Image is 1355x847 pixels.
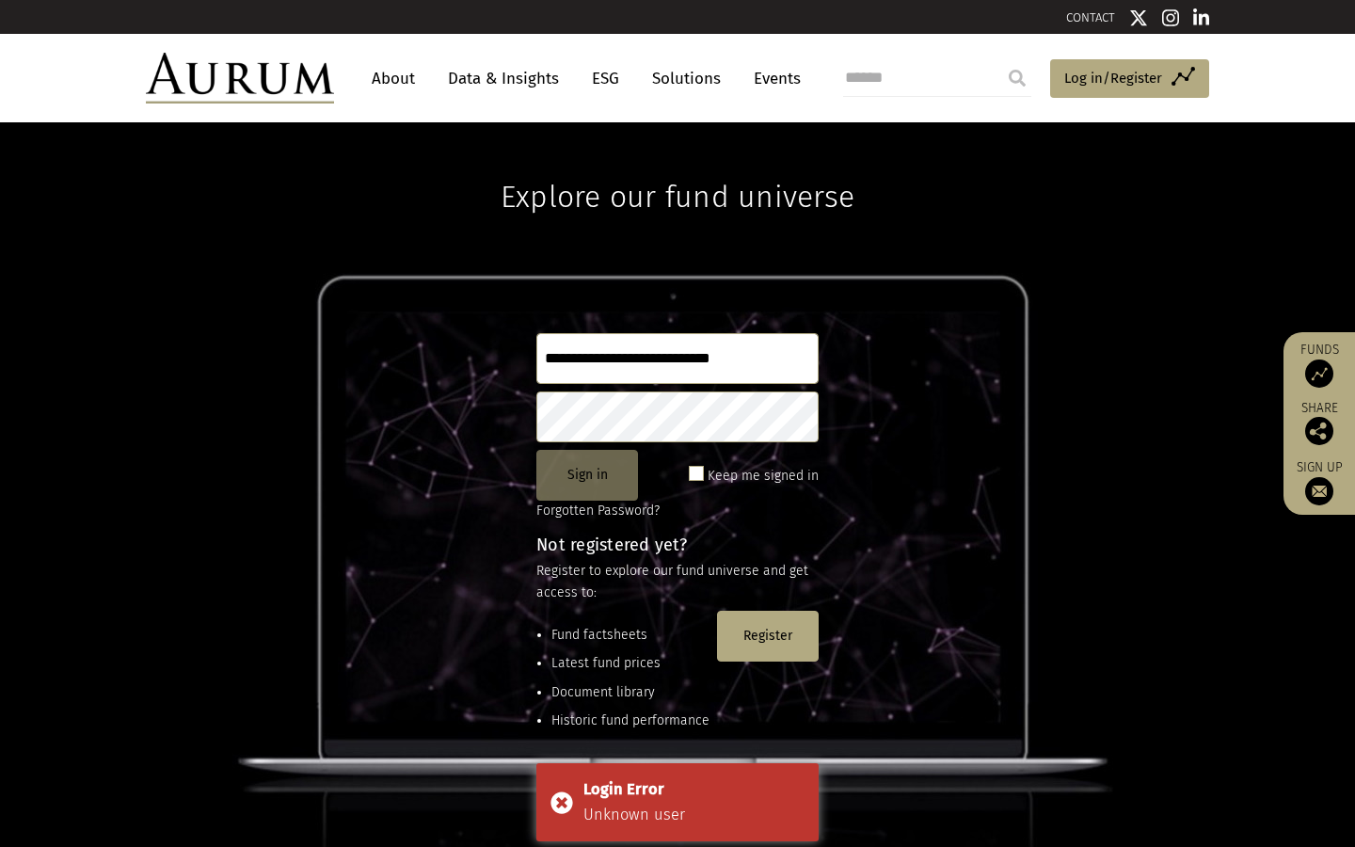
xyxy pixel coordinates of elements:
[551,625,709,646] li: Fund factsheets
[1305,417,1333,445] img: Share this post
[1129,8,1148,27] img: Twitter icon
[146,53,334,104] img: Aurum
[551,711,709,731] li: Historic fund performance
[501,122,854,215] h1: Explore our fund universe
[438,61,568,96] a: Data & Insights
[536,450,638,501] button: Sign in
[536,561,819,603] p: Register to explore our fund universe and get access to:
[1066,10,1115,24] a: CONTACT
[717,611,819,662] button: Register
[1305,360,1333,388] img: Access Funds
[1064,67,1162,89] span: Log in/Register
[536,503,660,519] a: Forgotten Password?
[583,803,805,827] div: Unknown user
[551,653,709,674] li: Latest fund prices
[536,536,819,553] h4: Not registered yet?
[362,61,424,96] a: About
[1293,459,1346,505] a: Sign up
[1305,477,1333,505] img: Sign up to our newsletter
[1293,342,1346,388] a: Funds
[1162,8,1179,27] img: Instagram icon
[744,61,801,96] a: Events
[998,59,1036,97] input: Submit
[1193,8,1210,27] img: Linkedin icon
[551,682,709,703] li: Document library
[1050,59,1209,99] a: Log in/Register
[1293,402,1346,445] div: Share
[708,465,819,487] label: Keep me signed in
[583,777,805,802] div: Login Error
[643,61,730,96] a: Solutions
[582,61,629,96] a: ESG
